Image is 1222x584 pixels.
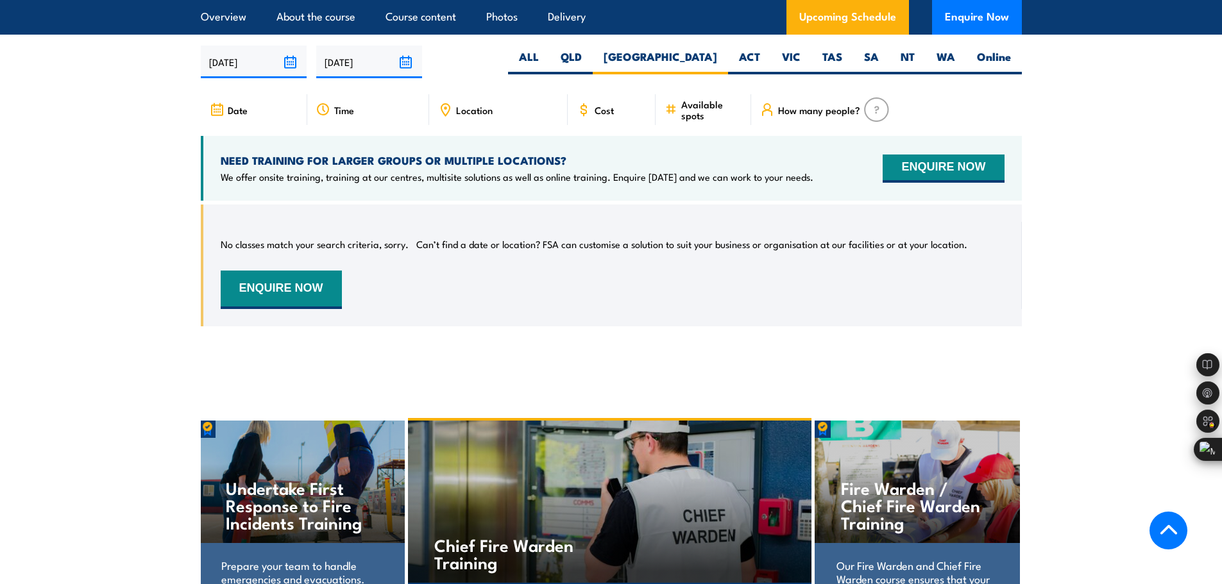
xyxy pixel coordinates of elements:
label: WA [926,49,966,74]
label: ALL [508,49,550,74]
h4: Undertake First Response to Fire Incidents Training [226,479,378,531]
span: Available spots [681,99,742,121]
p: No classes match your search criteria, sorry. [221,238,409,251]
input: From date [201,46,307,78]
label: [GEOGRAPHIC_DATA] [593,49,728,74]
h4: Fire Warden / Chief Fire Warden Training [841,479,993,531]
input: To date [316,46,422,78]
p: Can’t find a date or location? FSA can customise a solution to suit your business or organisation... [416,238,967,251]
h4: Chief Fire Warden Training [434,536,585,571]
label: ACT [728,49,771,74]
p: We offer onsite training, training at our centres, multisite solutions as well as online training... [221,171,813,183]
label: QLD [550,49,593,74]
label: NT [890,49,926,74]
button: ENQUIRE NOW [883,154,1004,183]
span: Time [334,104,354,115]
label: SA [853,49,890,74]
label: Online [966,49,1022,74]
button: ENQUIRE NOW [221,271,342,309]
span: Date [228,104,248,115]
h4: NEED TRAINING FOR LARGER GROUPS OR MULTIPLE LOCATIONS? [221,153,813,167]
label: TAS [811,49,853,74]
span: Location [456,104,493,115]
label: VIC [771,49,811,74]
span: How many people? [778,104,860,115]
span: Cost [595,104,614,115]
